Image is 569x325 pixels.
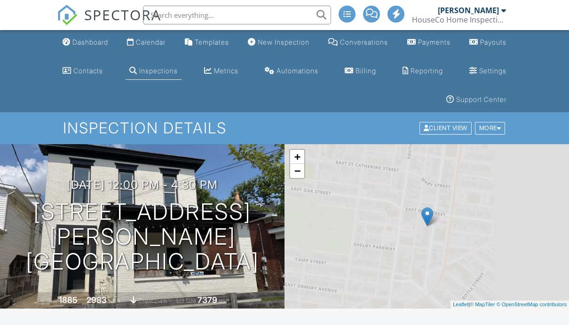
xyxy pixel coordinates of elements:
a: SPECTORA [57,13,161,32]
span: SPECTORA [84,5,161,24]
div: 2983 [87,295,107,305]
span: crawlspace [138,297,167,304]
div: Metrics [214,67,238,75]
a: Billing [341,62,380,80]
a: Zoom in [290,150,304,164]
a: © OpenStreetMap contributors [497,302,567,307]
h1: Inspection Details [63,120,506,136]
span: sq. ft. [108,297,121,304]
a: Payouts [466,34,510,51]
a: Automations (Advanced) [261,62,322,80]
a: © MapTiler [470,302,495,307]
h3: [DATE] 12:00 pm - 4:30 pm [67,178,218,191]
img: The Best Home Inspection Software - Spectora [57,5,78,25]
div: [PERSON_NAME] [438,6,499,15]
a: Contacts [59,62,107,80]
a: Settings [466,62,510,80]
a: Inspections [126,62,182,80]
div: Client View [419,122,472,135]
div: More [475,122,506,135]
div: Dashboard [72,38,108,46]
a: Leaflet [453,302,468,307]
div: 1885 [59,295,78,305]
div: Templates [195,38,229,46]
div: Automations [277,67,318,75]
span: Lot Size [176,297,196,304]
div: Payouts [480,38,506,46]
div: Billing [356,67,376,75]
a: Client View [419,124,474,131]
div: 7379 [198,295,217,305]
input: Search everything... [143,6,331,24]
a: Zoom out [290,164,304,178]
a: Conversations [324,34,392,51]
a: Dashboard [59,34,112,51]
a: Calendar [123,34,169,51]
div: Inspections [139,67,178,75]
div: Calendar [136,38,166,46]
div: Payments [418,38,450,46]
h1: [STREET_ADDRESS][PERSON_NAME] [GEOGRAPHIC_DATA] [15,200,269,274]
a: Payments [403,34,454,51]
div: HouseCo Home Inspection Services LLC [412,15,506,24]
div: | [450,301,569,309]
div: Contacts [73,67,103,75]
div: Reporting [411,67,443,75]
a: Templates [181,34,233,51]
span: Built [47,297,57,304]
div: Support Center [456,95,506,103]
div: Settings [479,67,506,75]
div: Conversations [340,38,388,46]
div: New Inspection [258,38,309,46]
a: Support Center [443,91,510,108]
a: New Inspection [244,34,313,51]
span: sq.ft. [219,297,230,304]
a: Metrics [200,62,242,80]
a: Reporting [399,62,447,80]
